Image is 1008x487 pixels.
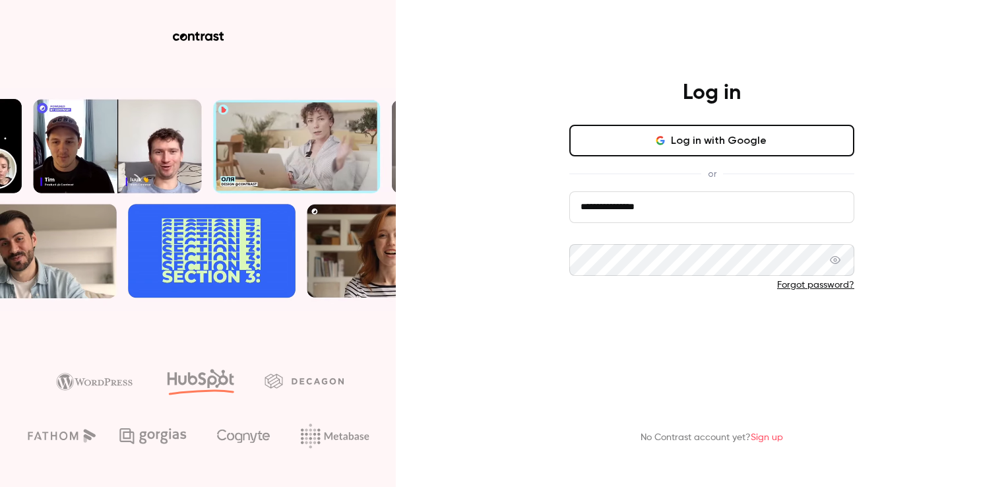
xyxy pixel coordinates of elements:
[777,280,854,290] a: Forgot password?
[751,433,783,442] a: Sign up
[701,167,723,181] span: or
[683,80,741,106] h4: Log in
[569,125,854,156] button: Log in with Google
[569,313,854,344] button: Log in
[265,373,344,388] img: decagon
[641,431,783,445] p: No Contrast account yet?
